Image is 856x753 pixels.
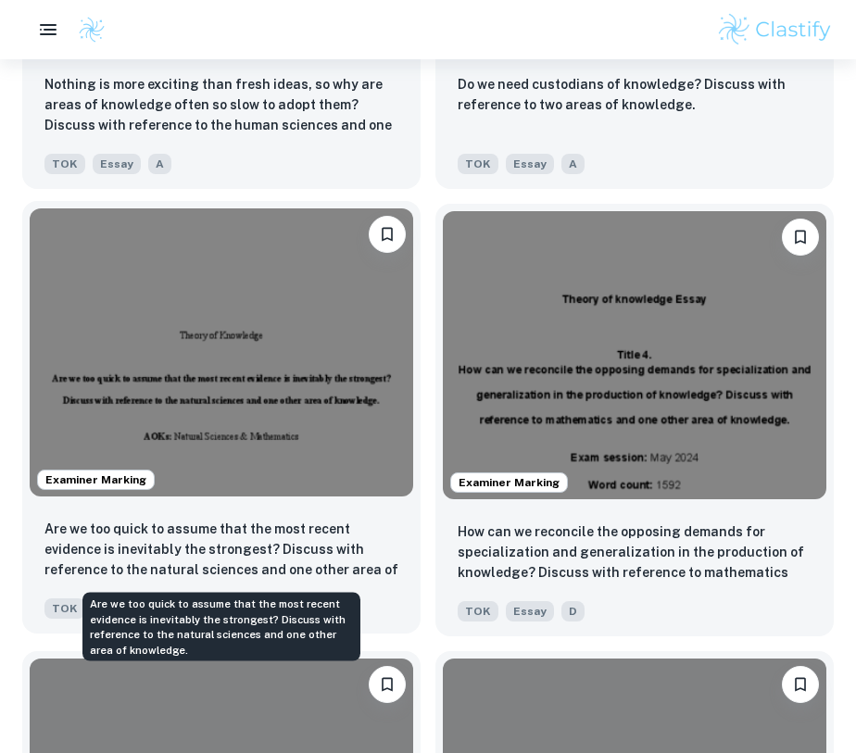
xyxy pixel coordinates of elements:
img: Clastify logo [78,16,106,44]
a: Examiner MarkingPlease log in to bookmark exemplarsHow can we reconcile the opposing demands for ... [435,204,834,636]
div: Are we too quick to assume that the most recent evidence is inevitably the strongest? Discuss wit... [82,593,360,661]
a: Clastify logo [67,16,106,44]
span: TOK [458,154,498,174]
span: TOK [44,154,85,174]
p: Are we too quick to assume that the most recent evidence is inevitably the strongest? Discuss wit... [44,519,398,582]
span: D [561,601,585,621]
a: Examiner MarkingPlease log in to bookmark exemplarsAre we too quick to assume that the most recen... [22,204,421,636]
span: TOK [44,598,85,619]
span: Examiner Marking [38,471,154,488]
span: Essay [506,154,554,174]
span: Examiner Marking [451,474,567,491]
button: Please log in to bookmark exemplars [782,219,819,256]
p: Nothing is more exciting than fresh ideas, so why are areas of knowledge often so slow to adopt t... [44,74,398,137]
span: A [148,154,171,174]
button: Please log in to bookmark exemplars [369,216,406,253]
span: Essay [93,154,141,174]
img: Clastify logo [716,11,834,48]
span: Essay [506,601,554,621]
p: Do we need custodians of knowledge? Discuss with reference to two areas of knowledge. [458,74,812,115]
img: TOK Essay example thumbnail: Are we too quick to assume that the most [30,208,413,496]
p: How can we reconcile the opposing demands for specialization and generalization in the production... [458,521,812,584]
img: TOK Essay example thumbnail: How can we reconcile the opposing demand [443,211,826,499]
span: A [561,154,585,174]
button: Please log in to bookmark exemplars [782,666,819,703]
button: Please log in to bookmark exemplars [369,666,406,703]
span: TOK [458,601,498,621]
